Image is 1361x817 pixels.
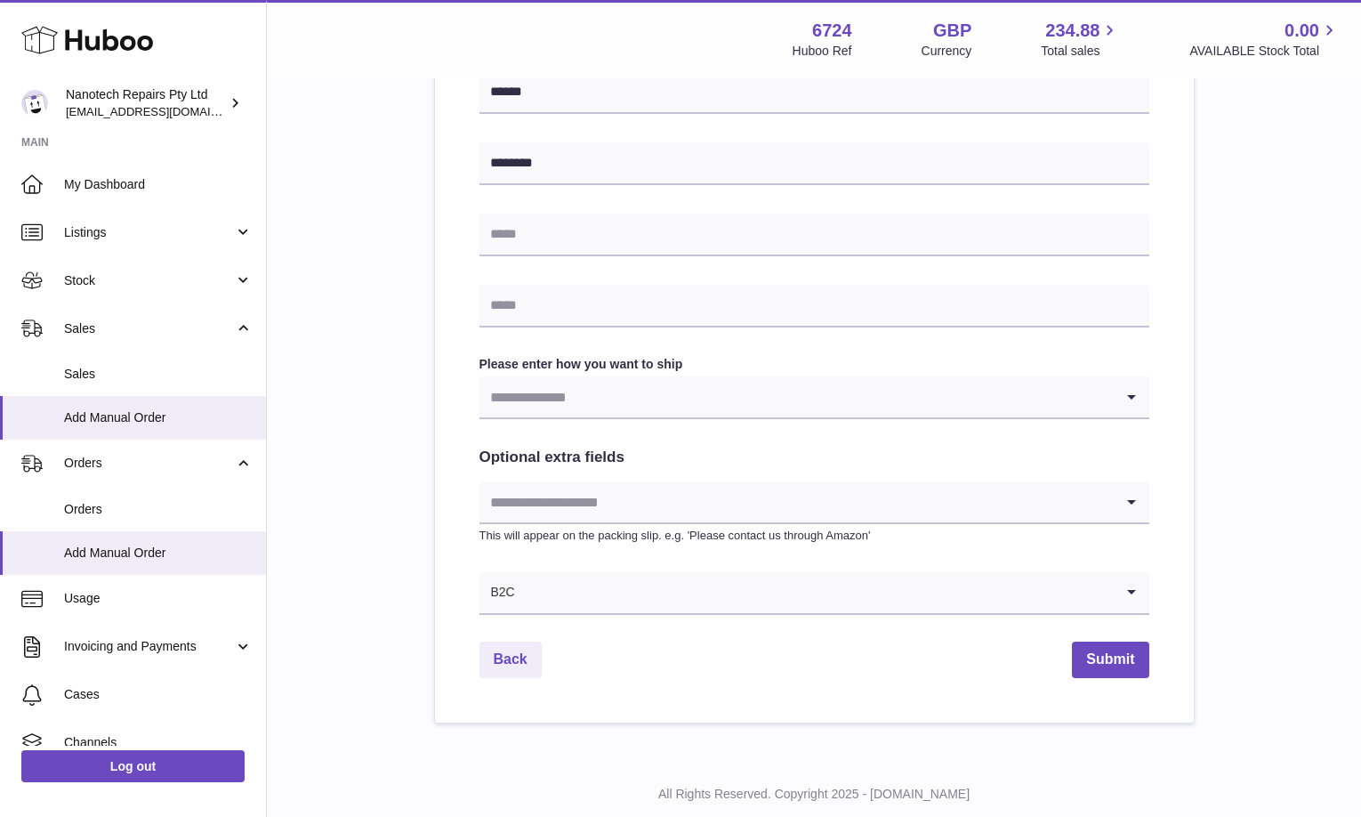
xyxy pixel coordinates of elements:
span: Listings [64,224,234,241]
span: Orders [64,501,253,518]
span: Add Manual Order [64,409,253,426]
span: Invoicing and Payments [64,638,234,655]
a: 0.00 AVAILABLE Stock Total [1189,19,1340,60]
div: Nanotech Repairs Pty Ltd [66,86,226,120]
span: Sales [64,366,253,383]
span: Usage [64,590,253,607]
h2: Optional extra fields [479,448,1149,468]
span: AVAILABLE Stock Total [1189,43,1340,60]
input: Search for option [479,376,1114,417]
div: Search for option [479,572,1149,615]
span: Sales [64,320,234,337]
span: My Dashboard [64,176,253,193]
span: 234.88 [1045,19,1099,43]
span: B2C [479,572,516,613]
input: Search for option [516,572,1114,613]
p: This will appear on the packing slip. e.g. 'Please contact us through Amazon' [479,528,1149,544]
span: Channels [64,734,253,751]
input: Search for option [479,481,1114,522]
span: Stock [64,272,234,289]
span: 0.00 [1284,19,1319,43]
button: Submit [1072,642,1148,678]
a: Back [479,642,542,678]
strong: GBP [933,19,971,43]
div: Search for option [479,481,1149,524]
p: All Rights Reserved. Copyright 2025 - [DOMAIN_NAME] [281,786,1347,803]
div: Currency [922,43,972,60]
strong: 6724 [812,19,852,43]
span: [EMAIL_ADDRESS][DOMAIN_NAME] [66,104,262,118]
a: Log out [21,750,245,782]
label: Please enter how you want to ship [479,356,1149,373]
span: Cases [64,686,253,703]
img: info@nanotechrepairs.com [21,90,48,117]
a: 234.88 Total sales [1041,19,1120,60]
span: Total sales [1041,43,1120,60]
div: Search for option [479,376,1149,419]
span: Add Manual Order [64,545,253,562]
span: Orders [64,455,234,472]
div: Huboo Ref [793,43,852,60]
